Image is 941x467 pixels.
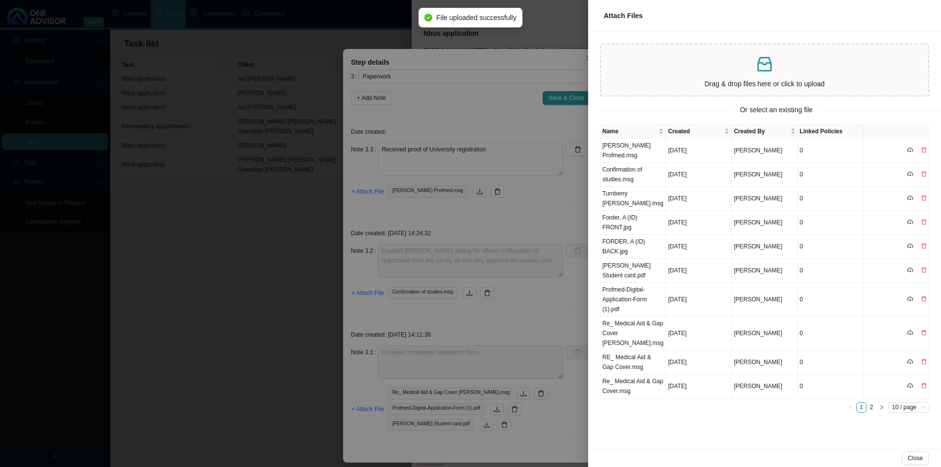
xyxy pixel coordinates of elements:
td: [DATE] [666,374,732,398]
span: [PERSON_NAME] [734,296,782,303]
th: Linked Policies [798,124,864,139]
td: 0 [798,235,864,259]
td: 0 [798,211,864,235]
span: check-circle [424,14,432,22]
td: RE_ Medical Aid & Gap Cover.msg [600,350,666,374]
span: [PERSON_NAME] [734,195,782,202]
span: cloud-download [907,171,913,177]
span: delete [921,171,927,177]
a: 2 [867,403,876,412]
span: delete [921,195,927,201]
td: 0 [798,317,864,350]
span: cloud-download [907,147,913,153]
td: Profmed-Digital-Application-Form (1).pdf [600,283,666,317]
span: delete [921,330,927,336]
span: [PERSON_NAME] [734,359,782,366]
span: [PERSON_NAME] [734,330,782,337]
div: Page Size [888,402,929,413]
span: cloud-download [907,267,913,273]
td: [DATE] [666,187,732,211]
span: left [848,405,853,410]
span: Name [602,126,657,136]
p: Drag & drop files here or click to upload [605,78,924,90]
span: cloud-download [907,296,913,302]
button: Close [902,451,929,465]
td: 0 [798,163,864,187]
td: Forder, A (ID) FRONT.jpg [600,211,666,235]
span: [PERSON_NAME] [734,267,782,274]
span: cloud-download [907,359,913,365]
td: [DATE] [666,139,732,163]
span: delete [921,147,927,153]
td: Re_ Medical Aid & Gap Cover [PERSON_NAME].msg [600,317,666,350]
span: cloud-download [907,243,913,249]
span: cloud-download [907,195,913,201]
a: 1 [857,403,866,412]
th: Created [666,124,732,139]
td: [PERSON_NAME] Student card.pdf [600,259,666,283]
button: right [877,402,887,413]
th: Name [600,124,666,139]
td: [DATE] [666,350,732,374]
td: [DATE] [666,283,732,317]
td: 0 [798,283,864,317]
li: Next Page [877,402,887,413]
td: 0 [798,350,864,374]
span: Created By [734,126,788,136]
td: Turnberry [PERSON_NAME].msg [600,187,666,211]
td: Confirmation of studies.msg [600,163,666,187]
td: 0 [798,259,864,283]
button: left [846,402,856,413]
span: [PERSON_NAME] [734,171,782,178]
span: [PERSON_NAME] [734,383,782,390]
span: right [879,405,884,410]
span: [PERSON_NAME] [734,219,782,226]
td: [DATE] [666,163,732,187]
span: delete [921,296,927,302]
span: [PERSON_NAME] [734,147,782,154]
li: 2 [867,402,877,413]
span: cloud-download [907,383,913,389]
span: cloud-download [907,330,913,336]
span: File uploaded successfully [436,12,516,23]
span: delete [921,359,927,365]
span: delete [921,267,927,273]
td: [PERSON_NAME] Profmed.msg [600,139,666,163]
span: inbox [755,54,774,74]
td: [DATE] [666,259,732,283]
span: delete [921,243,927,249]
td: Re_ Medical Aid & Gap Cover.msg [600,374,666,398]
th: Created By [732,124,797,139]
td: [DATE] [666,235,732,259]
span: Attach Files [604,12,643,20]
td: 0 [798,139,864,163]
td: 0 [798,187,864,211]
span: [PERSON_NAME] [734,243,782,250]
span: Close [908,453,923,463]
span: delete [921,219,927,225]
span: delete [921,383,927,389]
li: Previous Page [846,402,856,413]
span: 10 / page [892,403,925,412]
td: [DATE] [666,211,732,235]
td: 0 [798,374,864,398]
span: Or select an existing file [733,104,820,116]
td: FORDER, A (ID) BACK.jpg [600,235,666,259]
li: 1 [856,402,867,413]
span: Created [668,126,722,136]
span: inboxDrag & drop files here or click to upload [601,45,928,96]
td: [DATE] [666,317,732,350]
span: cloud-download [907,219,913,225]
